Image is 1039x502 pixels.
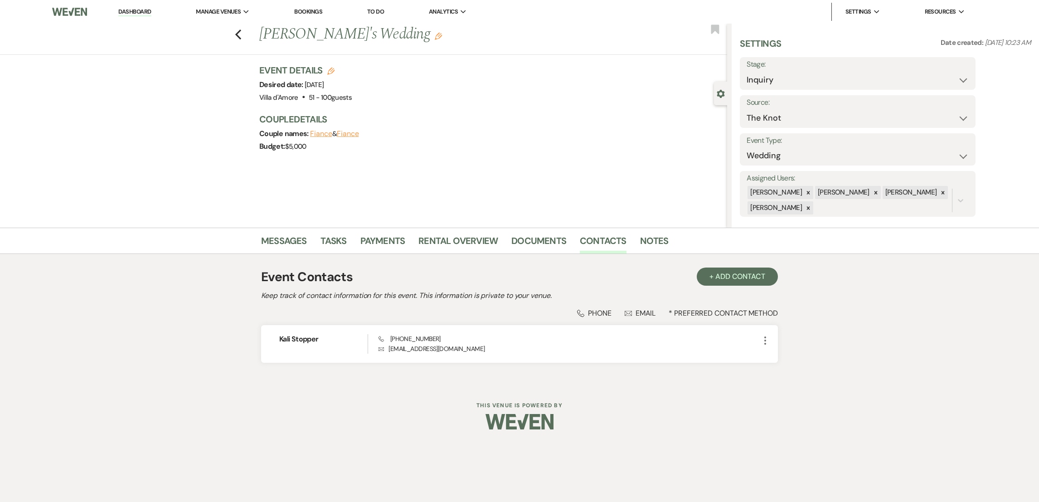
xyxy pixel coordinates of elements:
[320,234,347,253] a: Tasks
[625,308,656,318] div: Email
[259,113,718,126] h3: Couple Details
[196,7,241,16] span: Manage Venues
[740,37,781,57] h3: Settings
[379,344,760,354] p: [EMAIL_ADDRESS][DOMAIN_NAME]
[941,38,985,47] span: Date created:
[259,93,298,102] span: Villa d'Amore
[747,58,969,71] label: Stage:
[747,172,969,185] label: Assigned Users:
[511,234,566,253] a: Documents
[360,234,405,253] a: Payments
[310,129,359,138] span: &
[640,234,669,253] a: Notes
[337,130,359,137] button: Fiance
[261,308,778,318] div: * Preferred Contact Method
[379,335,441,343] span: [PHONE_NUMBER]
[261,290,778,301] h2: Keep track of contact information for this event. This information is private to your venue.
[429,7,458,16] span: Analytics
[279,334,368,344] h6: Kali Stopper
[259,24,630,45] h1: [PERSON_NAME]'s Wedding
[435,32,442,40] button: Edit
[925,7,956,16] span: Resources
[717,89,725,97] button: Close lead details
[748,201,803,214] div: [PERSON_NAME]
[747,134,969,147] label: Event Type:
[367,8,384,15] a: To Do
[305,80,324,89] span: [DATE]
[118,8,151,16] a: Dashboard
[309,93,352,102] span: 51 - 100 guests
[747,96,969,109] label: Source:
[261,268,353,287] h1: Event Contacts
[580,234,626,253] a: Contacts
[261,234,307,253] a: Messages
[52,2,87,21] img: Weven Logo
[845,7,871,16] span: Settings
[748,186,803,199] div: [PERSON_NAME]
[294,8,322,15] a: Bookings
[285,142,306,151] span: $5,000
[985,38,1031,47] span: [DATE] 10:23 AM
[815,186,871,199] div: [PERSON_NAME]
[577,308,612,318] div: Phone
[259,80,305,89] span: Desired date:
[486,406,553,438] img: Weven Logo
[259,129,310,138] span: Couple names:
[418,234,498,253] a: Rental Overview
[310,130,332,137] button: Fiance
[697,268,778,286] button: + Add Contact
[259,64,352,77] h3: Event Details
[259,141,285,151] span: Budget:
[883,186,938,199] div: [PERSON_NAME]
